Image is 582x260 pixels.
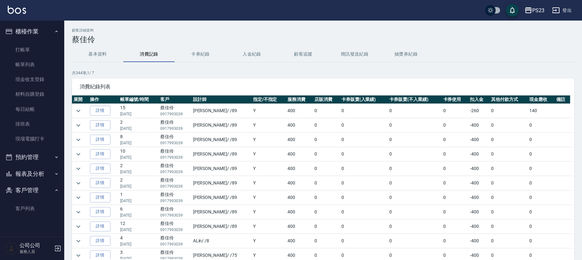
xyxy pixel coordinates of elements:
[286,133,313,147] td: 400
[286,191,313,205] td: 400
[286,162,313,176] td: 400
[20,242,52,249] h5: 公司公司
[120,184,157,189] p: [DATE]
[329,47,380,62] button: 簡訊發送紀錄
[442,176,469,190] td: 0
[468,220,489,234] td: -400
[120,198,157,204] p: [DATE]
[120,212,157,218] p: [DATE]
[74,222,83,231] button: expand row
[388,176,441,190] td: 0
[313,176,340,190] td: 0
[286,205,313,219] td: 400
[489,220,528,234] td: 0
[340,234,388,248] td: 0
[442,118,469,132] td: 0
[5,242,18,255] img: Person
[313,220,340,234] td: 0
[160,126,190,131] p: 0917993039
[388,147,441,161] td: 0
[120,111,157,117] p: [DATE]
[159,176,191,190] td: 蔡佳伶
[340,104,388,118] td: 0
[528,95,555,104] th: 現金應收
[90,193,110,202] a: 詳情
[286,234,313,248] td: 400
[340,118,388,132] td: 0
[313,147,340,161] td: 0
[74,164,83,174] button: expand row
[175,47,226,62] button: 卡券紀錄
[251,205,286,219] td: Y
[528,234,555,248] td: 0
[226,47,278,62] button: 入金紀錄
[160,140,190,146] p: 0917993039
[90,135,110,145] a: 詳情
[120,140,157,146] p: [DATE]
[72,95,88,104] th: 展開
[119,234,159,248] td: 4
[286,220,313,234] td: 400
[74,178,83,188] button: expand row
[286,147,313,161] td: 400
[191,234,251,248] td: ALin / /8
[555,95,570,104] th: 備註
[380,47,432,62] button: 抽獎券紀錄
[90,236,110,246] a: 詳情
[3,149,62,166] button: 預約管理
[388,205,441,219] td: 0
[119,176,159,190] td: 2
[528,176,555,190] td: 0
[74,207,83,217] button: expand row
[442,191,469,205] td: 0
[388,220,441,234] td: 0
[191,191,251,205] td: [PERSON_NAME] / /89
[159,220,191,234] td: 蔡佳伶
[90,120,110,130] a: 詳情
[3,131,62,146] a: 現場電腦打卡
[74,106,83,116] button: expand row
[159,133,191,147] td: 蔡佳伶
[251,133,286,147] td: Y
[20,249,52,255] p: 服務人員
[286,104,313,118] td: 400
[191,147,251,161] td: [PERSON_NAME] / /89
[3,182,62,199] button: 客戶管理
[119,162,159,176] td: 2
[90,178,110,188] a: 詳情
[468,147,489,161] td: -400
[3,57,62,72] a: 帳單列表
[528,205,555,219] td: 0
[119,133,159,147] td: 8
[159,104,191,118] td: 蔡佳伶
[286,95,313,104] th: 服務消費
[528,118,555,132] td: 0
[442,133,469,147] td: 0
[278,47,329,62] button: 顧客追蹤
[388,118,441,132] td: 0
[120,241,157,247] p: [DATE]
[528,191,555,205] td: 0
[489,162,528,176] td: 0
[191,95,251,104] th: 設計師
[90,164,110,174] a: 詳情
[191,220,251,234] td: [PERSON_NAME] / /89
[3,201,62,216] a: 客戶列表
[160,169,190,175] p: 0917993039
[340,162,388,176] td: 0
[191,133,251,147] td: [PERSON_NAME] / /89
[388,162,441,176] td: 0
[442,220,469,234] td: 0
[532,6,544,14] div: PS23
[468,95,489,104] th: 扣入金
[88,95,119,104] th: 操作
[72,28,574,32] h2: 顧客詳細資料
[313,133,340,147] td: 0
[340,220,388,234] td: 0
[72,35,574,44] h3: 蔡佳伶
[74,149,83,159] button: expand row
[468,205,489,219] td: -400
[251,118,286,132] td: Y
[120,169,157,175] p: [DATE]
[90,207,110,217] a: 詳情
